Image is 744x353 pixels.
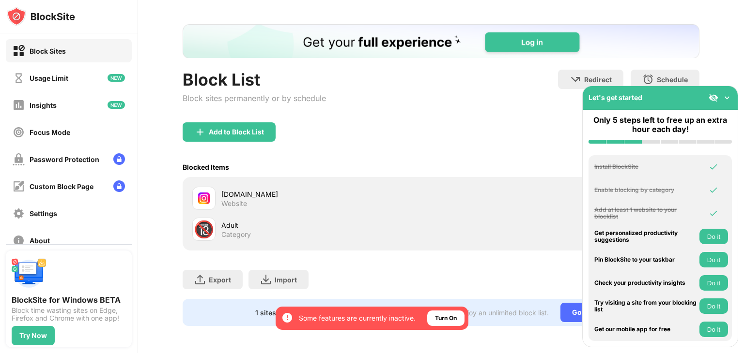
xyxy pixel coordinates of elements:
img: eye-not-visible.svg [709,93,718,103]
div: Block List [183,70,326,89]
img: error-circle-white.svg [281,312,293,324]
div: Install BlockSite [594,163,697,170]
img: settings-off.svg [13,207,25,220]
div: Adult [221,220,441,230]
div: Check your productivity insights [594,279,697,286]
img: favicons [198,192,210,204]
div: Some features are currently inactive. [299,313,416,323]
div: Export [209,276,231,284]
button: Do it [699,322,728,337]
div: BlockSite for Windows BETA [12,295,126,305]
div: Block Sites [30,47,66,55]
div: Add to Block List [209,128,264,136]
div: Block time wasting sites on Edge, Firefox and Chrome with one app! [12,307,126,322]
div: Schedule [657,75,688,84]
div: Turn On [435,313,457,323]
img: omni-setup-toggle.svg [722,93,732,103]
div: Pin BlockSite to your taskbar [594,256,697,263]
div: About [30,236,50,245]
img: push-desktop.svg [12,256,46,291]
div: Add at least 1 website to your blocklist [594,206,697,221]
button: Do it [699,275,728,291]
div: [DOMAIN_NAME] [221,189,441,199]
div: 1 sites left to add to your block list. [255,309,369,317]
div: Insights [30,101,57,109]
img: customize-block-page-off.svg [13,180,25,192]
div: Redirect [584,75,612,84]
div: Block sites permanently or by schedule [183,93,326,103]
div: Import [275,276,297,284]
div: Try Now [19,332,47,339]
div: Website [221,199,247,208]
div: Go Unlimited [560,303,627,322]
img: lock-menu.svg [113,153,125,165]
img: logo-blocksite.svg [7,7,75,26]
div: Settings [30,209,57,218]
div: Get personalized productivity suggestions [594,230,697,244]
img: insights-off.svg [13,99,25,111]
img: focus-off.svg [13,126,25,138]
div: Enable blocking by category [594,187,697,193]
button: Do it [699,229,728,244]
img: omni-check.svg [709,185,718,195]
div: Focus Mode [30,128,70,136]
img: new-icon.svg [108,74,125,82]
img: password-protection-off.svg [13,153,25,165]
iframe: Banner [183,24,699,58]
div: Custom Block Page [30,182,93,191]
img: omni-check.svg [709,208,718,218]
div: 🔞 [194,220,214,239]
button: Do it [699,252,728,267]
div: Try visiting a site from your blocking list [594,299,697,313]
img: about-off.svg [13,235,25,247]
img: new-icon.svg [108,101,125,109]
img: block-on.svg [13,45,25,57]
img: time-usage-off.svg [13,72,25,84]
img: omni-check.svg [709,162,718,172]
div: Blocked Items [183,163,229,171]
div: Let's get started [589,93,642,102]
div: Get our mobile app for free [594,326,697,333]
img: lock-menu.svg [113,180,125,192]
button: Do it [699,298,728,314]
div: Only 5 steps left to free up an extra hour each day! [589,116,732,134]
div: Password Protection [30,155,99,163]
div: Category [221,230,251,239]
div: Usage Limit [30,74,68,82]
